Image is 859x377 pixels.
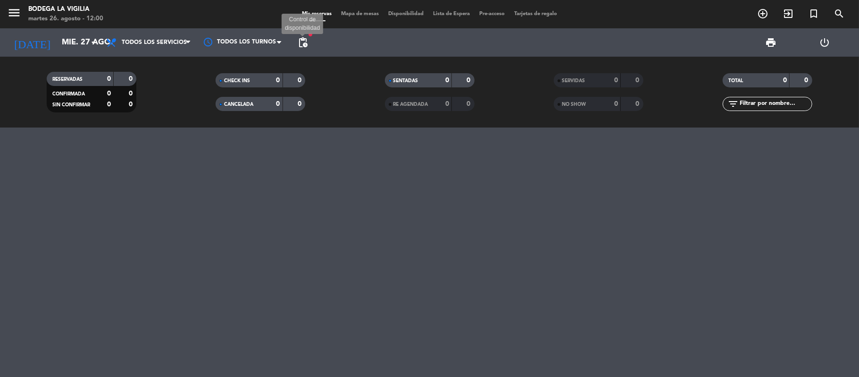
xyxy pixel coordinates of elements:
[7,32,57,53] i: [DATE]
[298,101,303,107] strong: 0
[282,14,323,34] div: Control de disponibilidad
[129,101,134,108] strong: 0
[28,5,103,14] div: Bodega La Vigilia
[445,101,449,107] strong: 0
[122,39,187,46] span: Todos los servicios
[509,11,562,17] span: Tarjetas de regalo
[298,77,303,84] strong: 0
[52,103,90,107] span: SIN CONFIRMAR
[297,37,309,48] span: pending_actions
[7,6,21,23] button: menu
[224,78,250,83] span: CHECK INS
[808,8,819,19] i: turned_in_not
[804,77,810,84] strong: 0
[757,8,768,19] i: add_circle_outline
[562,102,586,107] span: NO SHOW
[819,37,831,48] i: power_settings_new
[7,6,21,20] i: menu
[276,77,280,84] strong: 0
[614,77,618,84] strong: 0
[728,78,743,83] span: TOTAL
[614,101,618,107] strong: 0
[52,92,85,96] span: CONFIRMADA
[798,28,852,57] div: LOG OUT
[467,101,472,107] strong: 0
[384,11,428,17] span: Disponibilidad
[727,98,739,110] i: filter_list
[562,78,585,83] span: SERVIDAS
[88,37,99,48] i: arrow_drop_down
[445,77,449,84] strong: 0
[224,102,253,107] span: CANCELADA
[834,8,845,19] i: search
[393,102,428,107] span: RE AGENDADA
[336,11,384,17] span: Mapa de mesas
[783,77,787,84] strong: 0
[129,90,134,97] strong: 0
[428,11,475,17] span: Lista de Espera
[739,99,812,109] input: Filtrar por nombre...
[475,11,509,17] span: Pre-acceso
[393,78,418,83] span: SENTADAS
[129,76,134,82] strong: 0
[635,101,641,107] strong: 0
[765,37,776,48] span: print
[107,90,111,97] strong: 0
[783,8,794,19] i: exit_to_app
[467,77,472,84] strong: 0
[52,77,83,82] span: RESERVADAS
[107,76,111,82] strong: 0
[276,101,280,107] strong: 0
[28,14,103,24] div: martes 26. agosto - 12:00
[635,77,641,84] strong: 0
[107,101,111,108] strong: 0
